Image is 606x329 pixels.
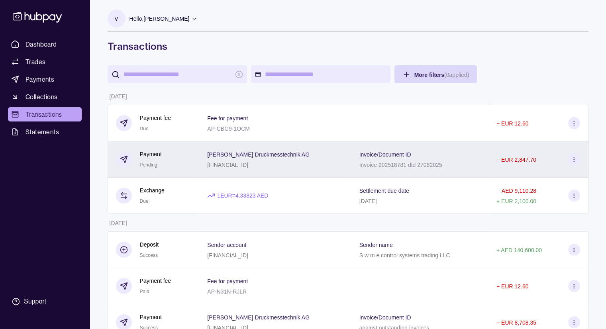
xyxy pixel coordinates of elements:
a: Statements [8,125,82,139]
div: Support [24,297,46,306]
p: [DATE] [359,198,377,204]
p: [DATE] [110,93,127,100]
p: Deposit [140,240,159,249]
p: Payment fee [140,114,171,122]
p: Exchange [140,186,165,195]
p: AP-N31N-RJLR [207,288,247,295]
span: Statements [25,127,59,137]
span: Dashboard [25,39,57,49]
button: More filters(0applied) [394,65,477,83]
p: Settlement due date [359,188,409,194]
p: [PERSON_NAME] Druckmesstechnik AG [207,151,310,158]
p: [DATE] [110,220,127,226]
a: Trades [8,55,82,69]
span: Payments [25,74,54,84]
p: Payment fee [140,276,171,285]
p: Hello, [PERSON_NAME] [129,14,190,23]
a: Support [8,293,82,310]
p: Fee for payment [207,115,248,121]
span: Pending [140,162,157,168]
input: search [124,65,231,83]
p: [PERSON_NAME] Druckmesstechnik AG [207,314,310,321]
p: − EUR 12.60 [496,283,529,290]
p: Invoice 202518781 dtd 27062025 [359,162,442,168]
p: − EUR 12.60 [496,120,529,127]
a: Transactions [8,107,82,121]
p: − EUR 8,708.35 [496,319,536,326]
span: Due [140,198,149,204]
span: Collections [25,92,57,102]
p: S w m e control systems trading LLC [359,252,450,258]
span: Success [140,253,158,258]
span: Trades [25,57,45,67]
p: − EUR 2,847.70 [496,157,536,163]
p: [FINANCIAL_ID] [207,252,248,258]
p: V [114,14,118,23]
span: Due [140,126,149,131]
p: Invoice/Document ID [359,314,411,321]
p: Invoice/Document ID [359,151,411,158]
p: 1 EUR = 4.33823 AED [217,191,268,200]
p: Fee for payment [207,278,248,284]
h1: Transactions [108,40,588,53]
span: Transactions [25,110,62,119]
p: ( 0 applied) [444,72,469,78]
p: AP-CBG9-1OCM [207,125,250,132]
p: [FINANCIAL_ID] [207,162,248,168]
span: More filters [414,72,469,78]
p: Sender account [207,242,246,248]
p: Sender name [359,242,393,248]
p: Payment [140,313,162,321]
p: + EUR 2,100.00 [496,198,536,204]
span: Paid [140,289,149,294]
a: Dashboard [8,37,82,51]
a: Collections [8,90,82,104]
a: Payments [8,72,82,86]
p: + AED 140,600.00 [496,247,542,253]
p: − AED 9,110.28 [497,188,536,194]
p: Payment [140,150,162,159]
